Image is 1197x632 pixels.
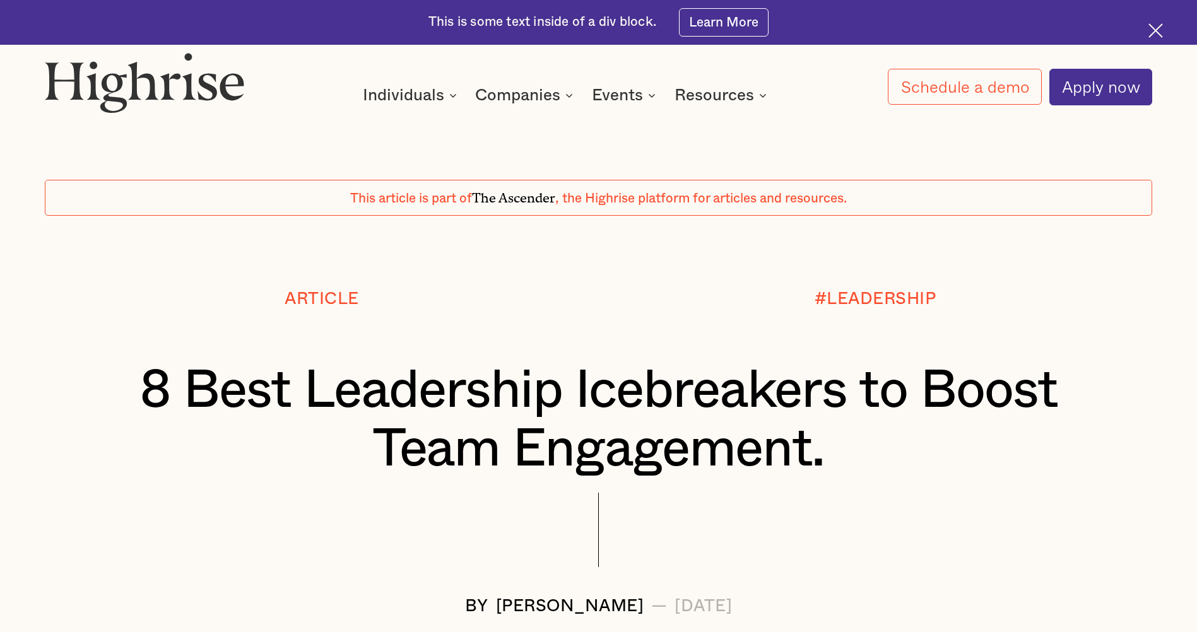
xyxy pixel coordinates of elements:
a: Apply now [1049,69,1152,105]
img: Cross icon [1148,23,1163,38]
div: Individuals [363,88,461,103]
span: , the Highrise platform for articles and resources. [555,192,847,205]
div: Resources [675,88,770,103]
div: This is some text inside of a div block. [428,13,656,31]
div: Events [592,88,659,103]
a: Schedule a demo [888,69,1041,105]
div: [PERSON_NAME] [496,597,644,616]
div: [DATE] [675,597,732,616]
div: Individuals [363,88,444,103]
span: This article is part of [350,192,472,205]
div: Resources [675,88,754,103]
div: Article [285,290,359,308]
div: Events [592,88,643,103]
div: Companies [475,88,577,103]
span: The Ascender [472,187,555,203]
div: BY [465,597,488,616]
div: #LEADERSHIP [815,290,936,308]
div: — [651,597,668,616]
h1: 8 Best Leadership Icebreakers to Boost Team Engagement. [91,361,1106,479]
a: Learn More [679,8,769,37]
div: Companies [475,88,560,103]
img: Highrise logo [45,52,245,113]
